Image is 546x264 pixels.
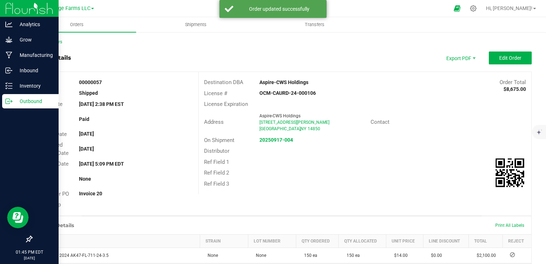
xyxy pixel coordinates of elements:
span: $0.00 [427,253,442,258]
span: $14.00 [391,253,408,258]
span: Ref Field 3 [204,181,229,187]
span: Address [204,119,224,125]
th: Line Discount [423,234,468,248]
span: None [252,253,266,258]
strong: [DATE] [79,131,94,137]
span: None [204,253,218,258]
strong: [DATE] 5:09 PM EDT [79,161,124,167]
a: Shipments [136,17,255,32]
qrcode: 00000057 [496,158,524,187]
span: License Expiration [204,101,248,107]
span: Order Total [500,79,526,85]
a: Orders [17,17,136,32]
inline-svg: Grow [5,36,13,43]
span: Shipments [175,21,216,28]
strong: Aspire-CWS Holdings [259,79,308,85]
strong: Shipped [79,90,98,96]
span: AK47 8th 2024 AK47-FL-711-24-3.5 [36,253,109,258]
span: Contact [371,119,389,125]
th: Lot Number [248,234,296,248]
p: Inbound [13,66,55,75]
span: Reject Inventory [507,253,518,257]
li: Export PDF [439,52,482,64]
iframe: Resource center [7,207,29,228]
th: Reject [503,234,531,248]
span: 150 ea [343,253,360,258]
span: Ref Field 2 [204,170,229,176]
strong: [DATE] 2:38 PM EST [79,101,124,107]
span: [GEOGRAPHIC_DATA], [259,126,301,131]
span: Orders [60,21,93,28]
p: Grow [13,35,55,44]
span: Gage Farms LLC [52,5,90,11]
strong: $8,675.00 [503,86,526,92]
p: Analytics [13,20,55,29]
span: Transfers [295,21,334,28]
p: [DATE] [3,255,55,261]
p: Manufacturing [13,51,55,59]
div: Order updated successfully [237,5,321,13]
span: Hi, [PERSON_NAME]! [486,5,532,11]
span: Open Ecommerce Menu [449,1,465,15]
th: Unit Price [386,234,423,248]
strong: [DATE] [79,146,94,152]
th: Item [32,234,200,248]
inline-svg: Inbound [5,67,13,74]
th: Strain [200,234,248,248]
span: Aspire-CWS Holdings [259,113,301,118]
span: Edit Order [499,55,521,61]
p: 01:45 PM EDT [3,249,55,255]
span: 150 ea [301,253,317,258]
button: Edit Order [489,52,532,64]
strong: Invoice 20 [79,191,102,196]
span: [STREET_ADDRESS][PERSON_NAME] [259,120,329,125]
div: Manage settings [469,5,478,12]
th: Qty Ordered [296,234,339,248]
inline-svg: Analytics [5,21,13,28]
span: Destination DBA [204,79,243,85]
a: 20250917-004 [259,137,293,143]
strong: Paid [79,116,89,122]
span: Print All Labels [495,223,524,228]
span: License # [204,90,227,97]
strong: None [79,176,91,182]
span: $2,100.00 [473,253,496,258]
p: Outbound [13,97,55,106]
inline-svg: Outbound [5,98,13,105]
a: Transfers [255,17,374,32]
strong: 00000057 [79,79,102,85]
inline-svg: Manufacturing [5,52,13,59]
span: NY [301,126,306,131]
span: Ref Field 1 [204,159,229,165]
p: Inventory [13,82,55,90]
th: Qty Allocated [339,234,386,248]
span: On Shipment [204,137,234,143]
strong: OCM-CAURD-24-000106 [259,90,316,96]
span: Distributor [204,148,229,154]
span: 14850 [308,126,320,131]
img: Scan me! [496,158,524,187]
th: Total [469,234,503,248]
inline-svg: Inventory [5,82,13,89]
